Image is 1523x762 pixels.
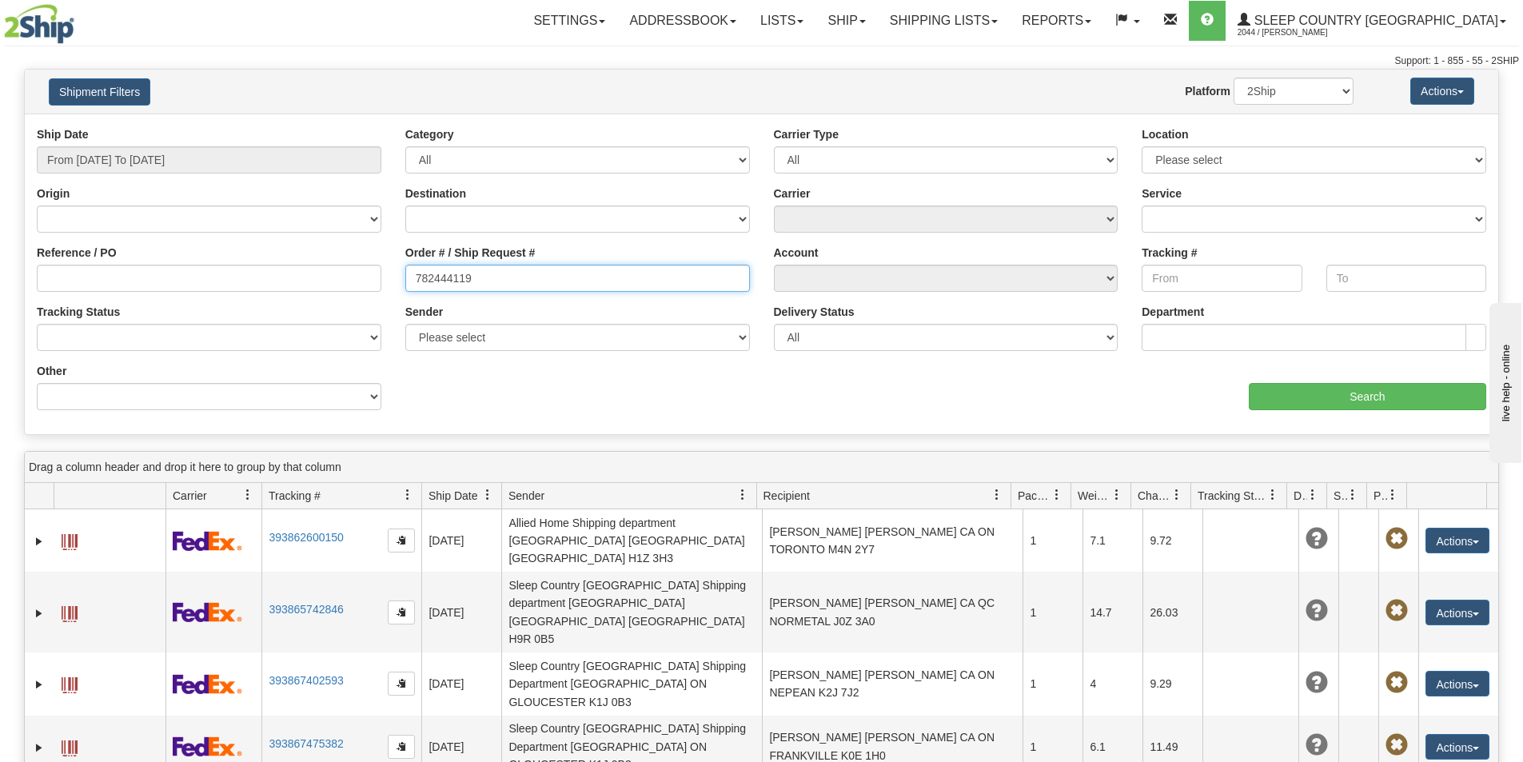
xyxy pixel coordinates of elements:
span: Packages [1018,488,1051,504]
span: Sender [508,488,544,504]
a: Recipient filter column settings [983,481,1011,509]
span: Weight [1078,488,1111,504]
span: Charge [1138,488,1171,504]
button: Copy to clipboard [388,600,415,624]
a: Expand [31,676,47,692]
a: Expand [31,605,47,621]
a: Expand [31,533,47,549]
label: Reference / PO [37,245,117,261]
a: Weight filter column settings [1103,481,1130,509]
label: Sender [405,304,443,320]
label: Origin [37,186,70,201]
label: Carrier [774,186,811,201]
label: Order # / Ship Request # [405,245,536,261]
label: Category [405,126,454,142]
label: Other [37,363,66,379]
button: Copy to clipboard [388,529,415,553]
span: Unknown [1306,600,1328,622]
img: 2 - FedEx Express® [173,602,242,622]
td: 4 [1082,652,1142,715]
a: Sleep Country [GEOGRAPHIC_DATA] 2044 / [PERSON_NAME] [1226,1,1518,41]
input: To [1326,265,1486,292]
span: Unknown [1306,528,1328,550]
a: 393867402593 [269,674,343,687]
a: Label [62,670,78,696]
td: 7.1 [1082,509,1142,572]
div: grid grouping header [25,452,1498,483]
td: 26.03 [1142,572,1202,652]
input: Search [1249,383,1486,410]
a: Shipment Issues filter column settings [1339,481,1366,509]
span: Tracking Status [1198,488,1267,504]
button: Actions [1425,600,1489,625]
span: Unknown [1306,734,1328,756]
span: Pickup Status [1373,488,1387,504]
img: 2 - FedEx Express® [173,674,242,694]
td: 9.72 [1142,509,1202,572]
td: Allied Home Shipping department [GEOGRAPHIC_DATA] [GEOGRAPHIC_DATA] [GEOGRAPHIC_DATA] H1Z 3H3 [501,509,762,572]
a: Lists [748,1,815,41]
iframe: chat widget [1486,299,1521,462]
a: 393865742846 [269,603,343,616]
a: Shipping lists [878,1,1010,41]
button: Actions [1410,78,1474,105]
label: Service [1142,186,1182,201]
a: Expand [31,740,47,756]
label: Tracking Status [37,304,120,320]
img: 2 - FedEx Express® [173,736,242,756]
label: Carrier Type [774,126,839,142]
td: Sleep Country [GEOGRAPHIC_DATA] Shipping department [GEOGRAPHIC_DATA] [GEOGRAPHIC_DATA] [GEOGRAPH... [501,572,762,652]
span: Sleep Country [GEOGRAPHIC_DATA] [1250,14,1498,27]
td: [DATE] [421,572,501,652]
span: Carrier [173,488,207,504]
input: From [1142,265,1302,292]
a: Sender filter column settings [729,481,756,509]
a: Label [62,599,78,624]
span: Recipient [763,488,810,504]
td: 1 [1023,509,1082,572]
div: live help - online [12,14,148,26]
a: 393867475382 [269,737,343,750]
td: [PERSON_NAME] [PERSON_NAME] CA ON TORONTO M4N 2Y7 [762,509,1023,572]
td: Sleep Country [GEOGRAPHIC_DATA] Shipping Department [GEOGRAPHIC_DATA] ON GLOUCESTER K1J 0B3 [501,652,762,715]
button: Copy to clipboard [388,735,415,759]
a: Carrier filter column settings [234,481,261,509]
span: Pickup Not Assigned [1385,600,1408,622]
td: 1 [1023,572,1082,652]
button: Copy to clipboard [388,672,415,696]
td: 1 [1023,652,1082,715]
span: Shipment Issues [1334,488,1347,504]
label: Tracking # [1142,245,1197,261]
a: Settings [521,1,617,41]
span: Pickup Not Assigned [1385,528,1408,550]
a: Reports [1010,1,1103,41]
td: 9.29 [1142,652,1202,715]
label: Account [774,245,819,261]
img: 2 - FedEx Express® [173,531,242,551]
a: Packages filter column settings [1043,481,1070,509]
label: Location [1142,126,1188,142]
a: Charge filter column settings [1163,481,1190,509]
label: Ship Date [37,126,89,142]
a: Delivery Status filter column settings [1299,481,1326,509]
button: Actions [1425,671,1489,696]
a: 393862600150 [269,531,343,544]
td: [DATE] [421,652,501,715]
span: 2044 / [PERSON_NAME] [1238,25,1358,41]
label: Delivery Status [774,304,855,320]
td: [PERSON_NAME] [PERSON_NAME] CA ON NEPEAN K2J 7J2 [762,652,1023,715]
span: Delivery Status [1294,488,1307,504]
a: Ship Date filter column settings [474,481,501,509]
span: Unknown [1306,672,1328,694]
span: Tracking # [269,488,321,504]
span: Ship Date [429,488,477,504]
div: Support: 1 - 855 - 55 - 2SHIP [4,54,1519,68]
td: 14.7 [1082,572,1142,652]
label: Destination [405,186,466,201]
label: Platform [1185,83,1230,99]
a: Pickup Status filter column settings [1379,481,1406,509]
span: Pickup Not Assigned [1385,672,1408,694]
button: Actions [1425,734,1489,760]
a: Tracking Status filter column settings [1259,481,1286,509]
td: [PERSON_NAME] [PERSON_NAME] CA QC NORMETAL J0Z 3A0 [762,572,1023,652]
